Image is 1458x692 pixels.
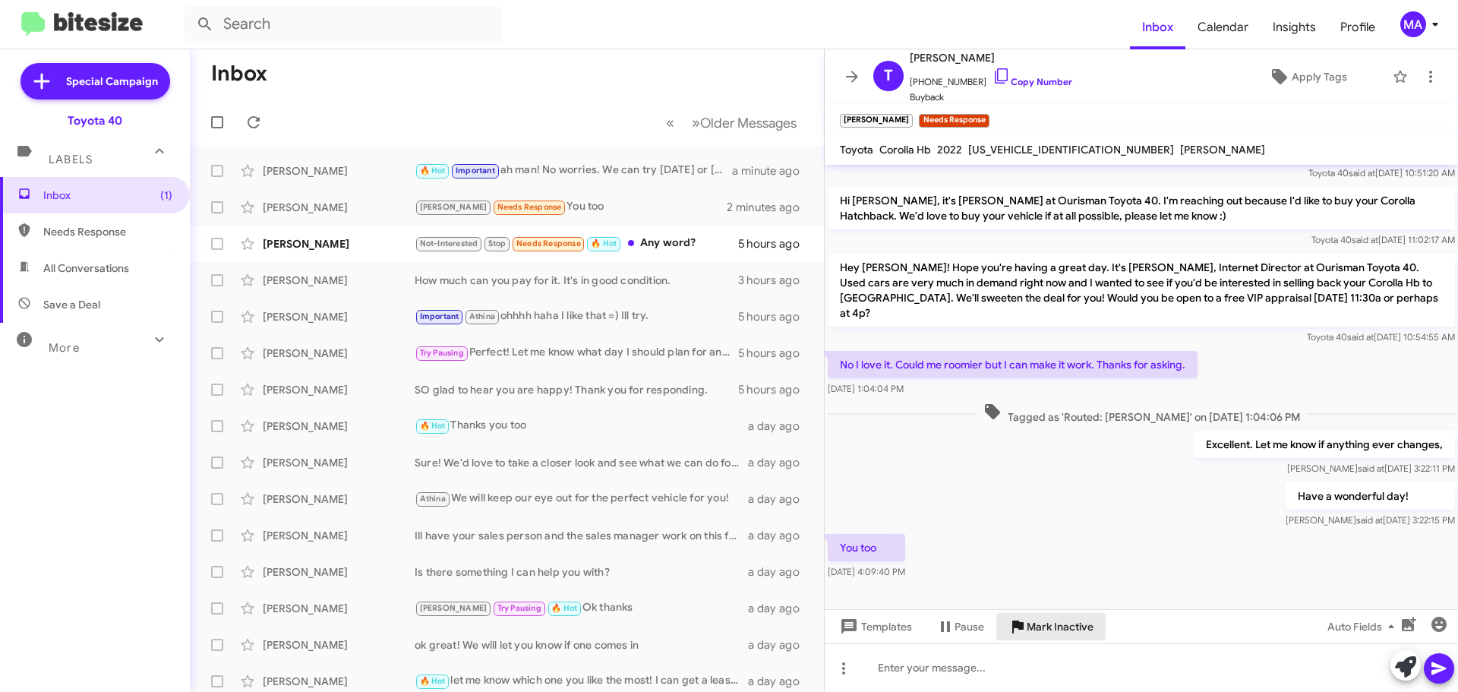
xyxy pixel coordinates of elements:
p: You too [828,534,905,561]
div: You too [415,198,727,216]
nav: Page navigation example [658,107,806,138]
div: [PERSON_NAME] [263,637,415,653]
span: [PERSON_NAME] [DATE] 3:22:11 PM [1287,463,1455,474]
div: [PERSON_NAME] [263,674,415,689]
div: [PERSON_NAME] [263,455,415,470]
div: [PERSON_NAME] [263,200,415,215]
span: Try Pausing [420,348,464,358]
a: Insights [1261,5,1328,49]
span: Inbox [43,188,172,203]
div: a day ago [748,674,812,689]
span: Older Messages [700,115,797,131]
small: [PERSON_NAME] [840,114,913,128]
div: a day ago [748,455,812,470]
a: Calendar [1185,5,1261,49]
div: [PERSON_NAME] [263,309,415,324]
div: [PERSON_NAME] [263,273,415,288]
a: Inbox [1130,5,1185,49]
span: Auto Fields [1327,613,1400,640]
button: Apply Tags [1229,63,1385,90]
span: Profile [1328,5,1387,49]
div: a day ago [748,601,812,616]
div: [PERSON_NAME] [263,564,415,580]
span: [PERSON_NAME] [420,603,488,613]
span: Athina [469,311,495,321]
span: Needs Response [43,224,172,239]
span: All Conversations [43,261,129,276]
span: 🔥 Hot [420,166,446,175]
div: How much can you pay for it. It's in good condition. [415,273,738,288]
span: More [49,341,80,355]
span: Toyota [840,143,873,156]
span: Tagged as 'Routed: [PERSON_NAME]' on [DATE] 1:04:06 PM [977,403,1306,425]
div: [PERSON_NAME] [263,236,415,251]
span: Corolla Hb [879,143,931,156]
div: [PERSON_NAME] [263,419,415,434]
div: Ok thanks [415,599,748,617]
span: T [884,64,893,88]
div: [PERSON_NAME] [263,601,415,616]
div: a day ago [748,419,812,434]
h1: Inbox [211,62,267,86]
p: No I love it. Could me roomier but I can make it work. Thanks for asking. [828,351,1198,378]
span: 2022 [937,143,962,156]
div: let me know which one you like the most! I can get a lease quote over to you [415,672,748,690]
span: [PHONE_NUMBER] [910,67,1072,90]
p: Hey [PERSON_NAME]! Hope you're having a great day. It's [PERSON_NAME], Internet Director at Ouris... [828,254,1455,327]
a: Copy Number [993,76,1072,87]
div: Sure! We'd love to take a closer look and see what we can do for you. If you have some time to sw... [415,455,748,470]
span: said at [1347,331,1374,343]
button: MA [1387,11,1441,37]
div: a day ago [748,637,812,653]
span: 🔥 Hot [551,603,577,613]
span: Stop [488,239,507,248]
span: Buyback [910,90,1072,105]
button: Mark Inactive [996,613,1106,640]
span: Pause [955,613,984,640]
span: 🔥 Hot [420,676,446,686]
div: [PERSON_NAME] [263,346,415,361]
a: Special Campaign [21,63,170,100]
div: ah man! No worries. We can try [DATE] or [DATE]? [415,162,732,179]
span: [DATE] 1:04:04 PM [828,383,904,394]
span: 🔥 Hot [591,239,617,248]
p: Hi [PERSON_NAME], it's [PERSON_NAME] at Ourisman Toyota 40. I'm reaching out because I'd like to ... [828,187,1455,229]
div: Any word? [415,235,738,252]
div: We will keep our eye out for the perfect vehicle for you! [415,490,748,507]
div: 5 hours ago [738,382,812,397]
div: 2 minutes ago [727,200,812,215]
span: [PERSON_NAME] [420,202,488,212]
span: Not-Interested [420,239,478,248]
button: Pause [924,613,996,640]
span: Needs Response [516,239,581,248]
input: Search [184,6,503,43]
span: « [666,113,674,132]
div: a day ago [748,564,812,580]
div: [PERSON_NAME] [263,163,415,179]
span: Toyota 40 [DATE] 10:54:55 AM [1307,331,1455,343]
div: [PERSON_NAME] [263,382,415,397]
span: [PERSON_NAME] [1180,143,1265,156]
p: Excellent. Let me know if anything ever changes, [1194,431,1455,458]
div: ohhhh haha I like that =) Ill try. [415,308,738,325]
span: [US_VEHICLE_IDENTIFICATION_NUMBER] [968,143,1174,156]
span: Labels [49,153,93,166]
span: » [692,113,700,132]
span: Save a Deal [43,297,100,312]
div: [PERSON_NAME] [263,491,415,507]
span: Important [420,311,459,321]
span: [DATE] 4:09:40 PM [828,566,905,577]
div: Thanks you too [415,417,748,434]
span: [PERSON_NAME] [DATE] 3:22:15 PM [1286,514,1455,526]
span: Mark Inactive [1027,613,1093,640]
span: Toyota 40 [DATE] 10:51:20 AM [1308,167,1455,179]
button: Previous [657,107,683,138]
div: Toyota 40 [68,113,122,128]
span: Try Pausing [497,603,541,613]
span: said at [1358,463,1384,474]
span: Important [456,166,495,175]
span: 🔥 Hot [420,421,446,431]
